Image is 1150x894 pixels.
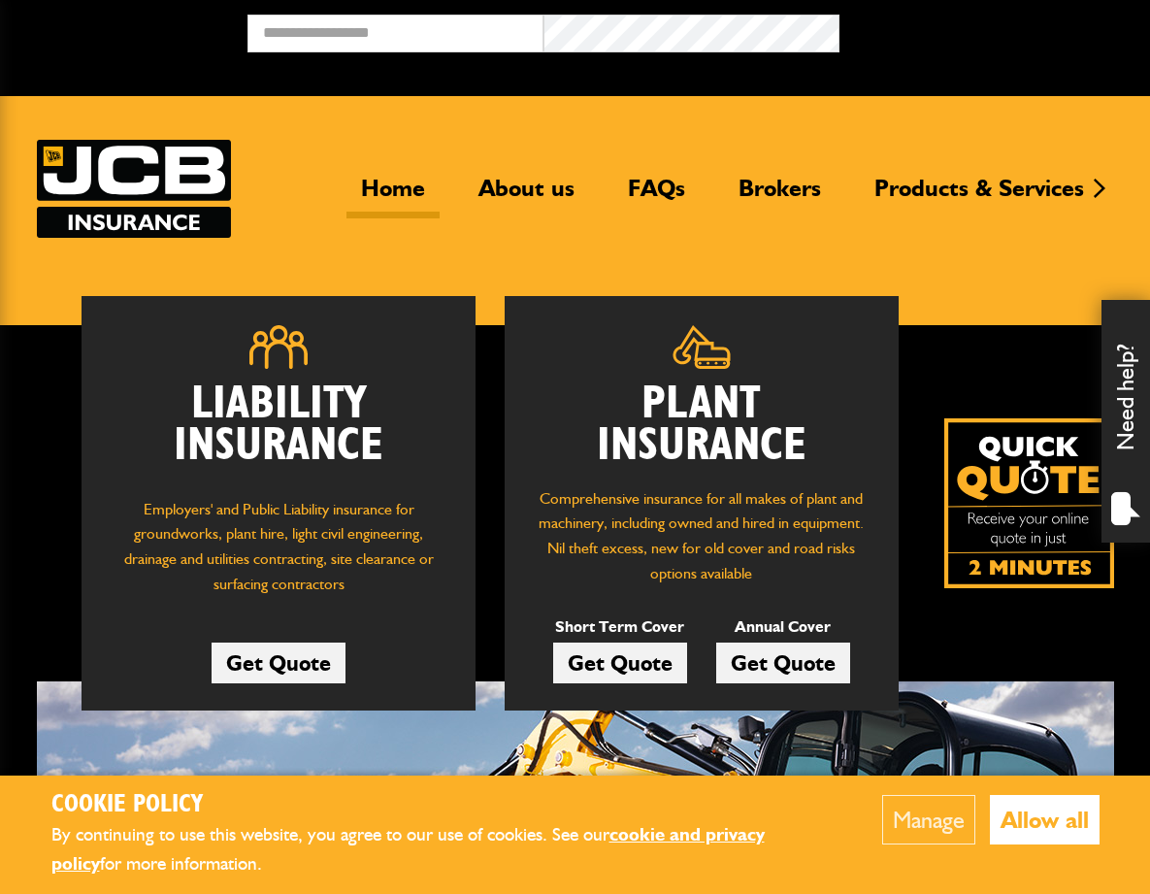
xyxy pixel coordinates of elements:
a: Products & Services [860,174,1099,218]
button: Manage [882,795,975,844]
p: Employers' and Public Liability insurance for groundworks, plant hire, light civil engineering, d... [111,497,446,607]
a: JCB Insurance Services [37,140,231,238]
a: Brokers [724,174,836,218]
p: Comprehensive insurance for all makes of plant and machinery, including owned and hired in equipm... [534,486,870,585]
div: Need help? [1101,300,1150,543]
img: JCB Insurance Services logo [37,140,231,238]
p: By continuing to use this website, you agree to our use of cookies. See our for more information. [51,820,823,879]
a: Get Quote [716,643,850,683]
a: Get your insurance quote isn just 2-minutes [944,418,1114,588]
p: Short Term Cover [553,614,687,640]
img: Quick Quote [944,418,1114,588]
h2: Plant Insurance [534,383,870,467]
a: Get Quote [212,643,345,683]
a: About us [464,174,589,218]
button: Broker Login [839,15,1135,45]
a: Get Quote [553,643,687,683]
h2: Cookie Policy [51,790,823,820]
a: FAQs [613,174,700,218]
button: Allow all [990,795,1100,844]
a: cookie and privacy policy [51,823,765,876]
a: Home [346,174,440,218]
p: Annual Cover [716,614,850,640]
h2: Liability Insurance [111,383,446,478]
